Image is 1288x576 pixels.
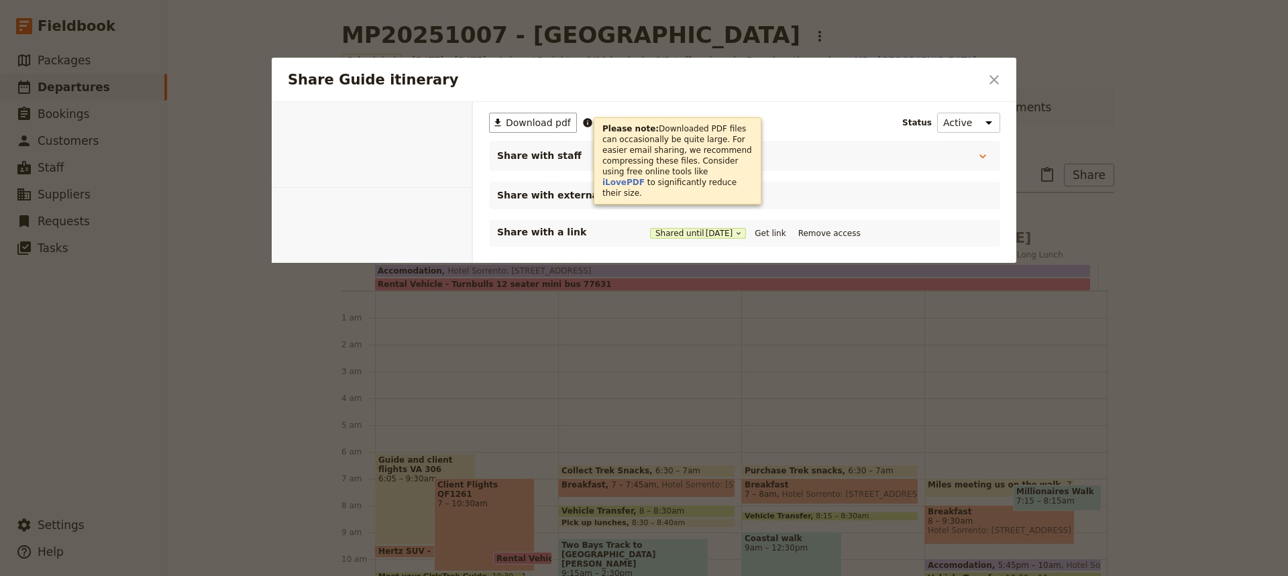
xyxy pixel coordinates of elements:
span: Status [902,117,932,128]
button: Close dialog [983,68,1006,91]
button: ​Download pdf [489,113,577,133]
select: Status [937,113,1000,133]
span: Share with external [497,188,631,202]
span: [DATE] [706,228,733,239]
p: Downloaded PDF files can occasionally be quite large. For easier email sharing, we recommend comp... [602,123,753,198]
span: Download pdf [506,116,571,129]
button: Remove access [795,226,864,241]
button: Shared until[DATE] [650,228,746,239]
a: iLovePDF [602,178,645,187]
h2: Share Guide itinerary [288,70,980,90]
span: Share with staff [497,149,631,162]
strong: Please note: [602,124,659,133]
button: Get link [751,226,789,241]
p: Share with a link [497,225,631,239]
